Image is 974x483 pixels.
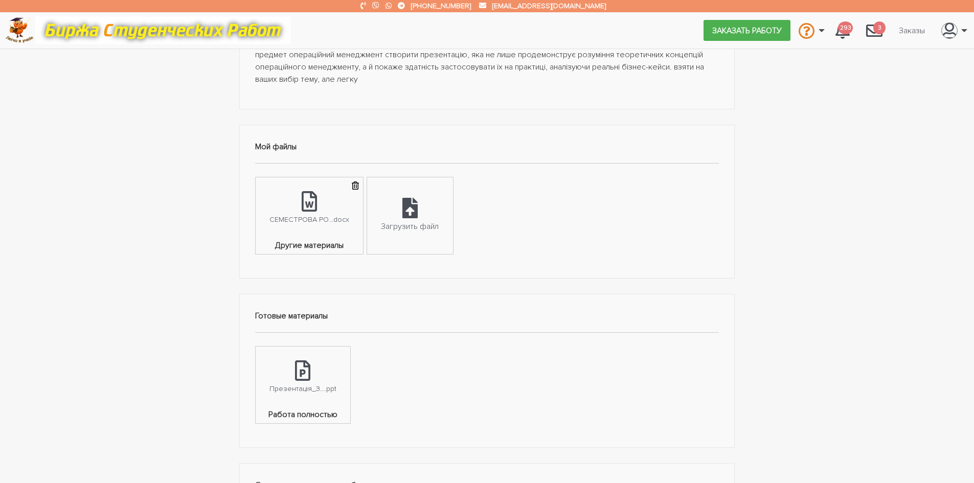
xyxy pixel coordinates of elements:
a: Презентація_З....ppt [256,347,350,408]
a: Заказы [891,20,933,40]
a: 3 [858,16,891,44]
span: Другие материалы [256,239,363,254]
span: 3 [873,21,886,34]
span: 293 [838,21,853,34]
div: Презентація_З....ppt [269,383,336,395]
strong: Мой файлы [255,142,297,152]
a: [PHONE_NUMBER] [411,2,471,10]
a: Заказать работу [704,20,790,40]
img: logo-c4363faeb99b52c628a42810ed6dfb4293a56d4e4775eb116515dfe7f33672af.png [6,17,34,43]
strong: Готовые материалы [255,311,328,321]
img: motto-12e01f5a76059d5f6a28199ef077b1f78e012cfde436ab5cf1d4517935686d32.gif [35,16,291,44]
a: [EMAIL_ADDRESS][DOMAIN_NAME] [492,2,606,10]
div: Загрузить файл [381,220,439,234]
span: Работа полностью [256,408,350,423]
a: 293 [827,16,858,44]
div: СЕМЕСТРОВА РО...docx [269,214,349,225]
a: СЕМЕСТРОВА РО...docx [256,177,363,239]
